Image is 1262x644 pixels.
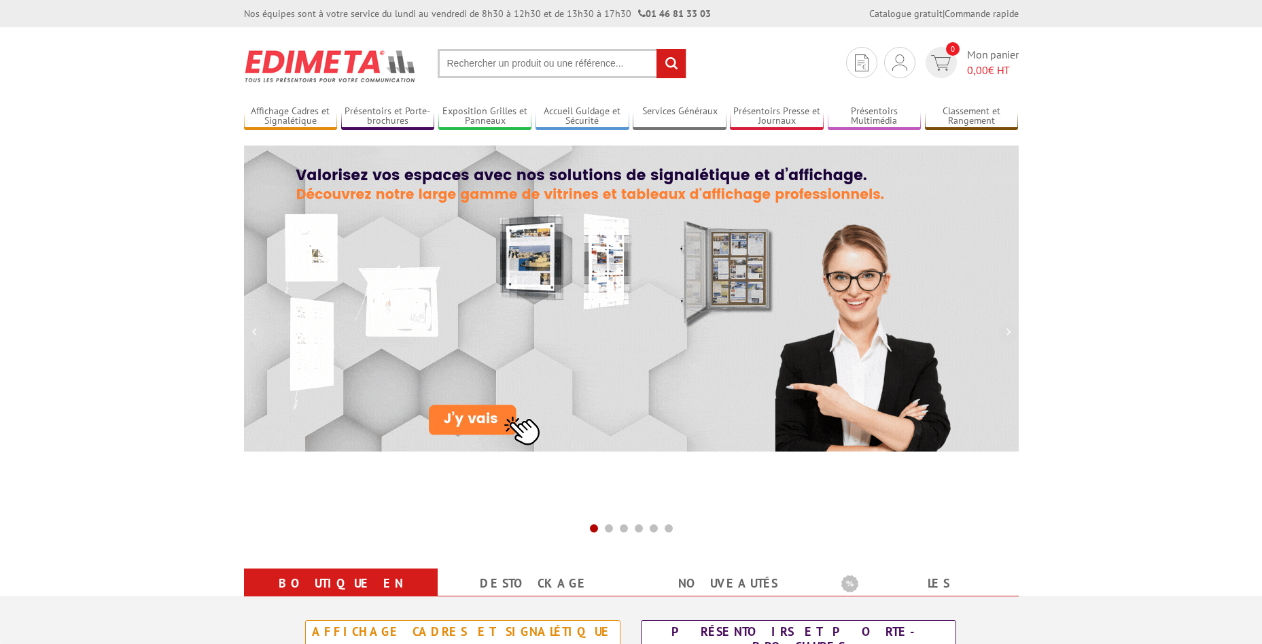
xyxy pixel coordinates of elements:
a: Catalogue gratuit [869,7,943,20]
img: devis rapide [855,54,869,71]
a: Classement et Rangement [925,105,1019,128]
a: Commande rapide [945,7,1019,20]
img: devis rapide [931,55,951,71]
a: nouveautés [648,571,809,596]
a: Destockage [454,571,615,596]
span: 0,00 [967,63,988,77]
input: rechercher [656,49,686,78]
span: € HT [967,63,1019,78]
b: Les promotions [841,571,1011,598]
span: Mon panier [967,47,1019,78]
img: Présentoir, panneau, stand - Edimeta - PLV, affichage, mobilier bureau, entreprise [244,41,417,91]
a: Accueil Guidage et Sécurité [536,105,629,128]
a: Les promotions [841,571,1002,620]
a: Services Généraux [633,105,726,128]
img: devis rapide [892,54,907,71]
div: Affichage Cadres et Signalétique [309,624,616,639]
a: Présentoirs Presse et Journaux [730,105,824,128]
a: Présentoirs et Porte-brochures [341,105,435,128]
a: Exposition Grilles et Panneaux [438,105,532,128]
a: Affichage Cadres et Signalétique [244,105,338,128]
div: | [869,7,1019,20]
input: Rechercher un produit ou une référence... [438,49,686,78]
strong: 01 46 81 33 03 [638,7,711,20]
a: Boutique en ligne [260,571,421,620]
a: devis rapide 0 Mon panier 0,00€ HT [922,47,1019,78]
div: Nos équipes sont à votre service du lundi au vendredi de 8h30 à 12h30 et de 13h30 à 17h30 [244,7,711,20]
a: Présentoirs Multimédia [828,105,922,128]
span: 0 [946,42,960,56]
